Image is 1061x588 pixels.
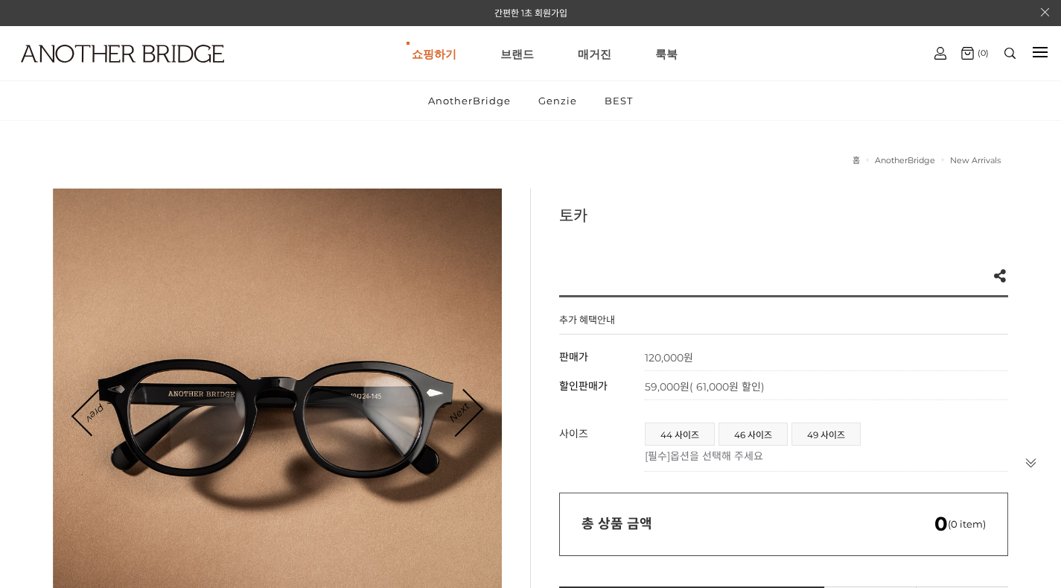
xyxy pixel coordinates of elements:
li: 49 사이즈 [791,423,861,446]
a: 44 사이즈 [646,423,714,445]
h3: 토카 [559,203,1008,226]
a: 매거진 [578,27,611,80]
span: (0) [974,48,989,58]
li: 46 사이즈 [719,423,788,446]
a: 홈 [853,155,860,165]
a: 쇼핑하기 [412,27,456,80]
a: BEST [592,81,646,120]
img: cart [934,47,946,60]
a: logo [7,45,167,99]
a: AnotherBridge [415,81,523,120]
a: Next [436,391,482,437]
img: search [1004,48,1016,59]
img: cart [961,47,974,60]
span: 59,000원 [645,380,765,393]
p: [필수] [645,448,1001,463]
span: (0 item) [934,518,986,530]
a: Genzie [526,81,590,120]
a: 간편한 1초 회원가입 [494,7,567,19]
strong: 120,000원 [645,351,693,364]
a: 룩북 [655,27,678,80]
a: 브랜드 [500,27,534,80]
span: ( 61,000원 할인) [689,380,765,393]
a: 46 사이즈 [719,423,787,445]
th: 사이즈 [559,415,645,472]
strong: 총 상품 금액 [582,516,652,532]
span: 옵션을 선택해 주세요 [670,449,763,463]
span: 판매가 [559,350,588,364]
img: logo [21,45,224,63]
em: 0 [934,512,948,536]
a: 49 사이즈 [792,423,860,445]
a: (0) [961,47,989,60]
h4: 추가 혜택안내 [559,312,615,334]
span: 할인판매가 [559,379,608,393]
li: 44 사이즈 [645,423,715,446]
a: New Arrivals [950,155,1001,165]
a: Prev [73,391,118,435]
a: AnotherBridge [875,155,935,165]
